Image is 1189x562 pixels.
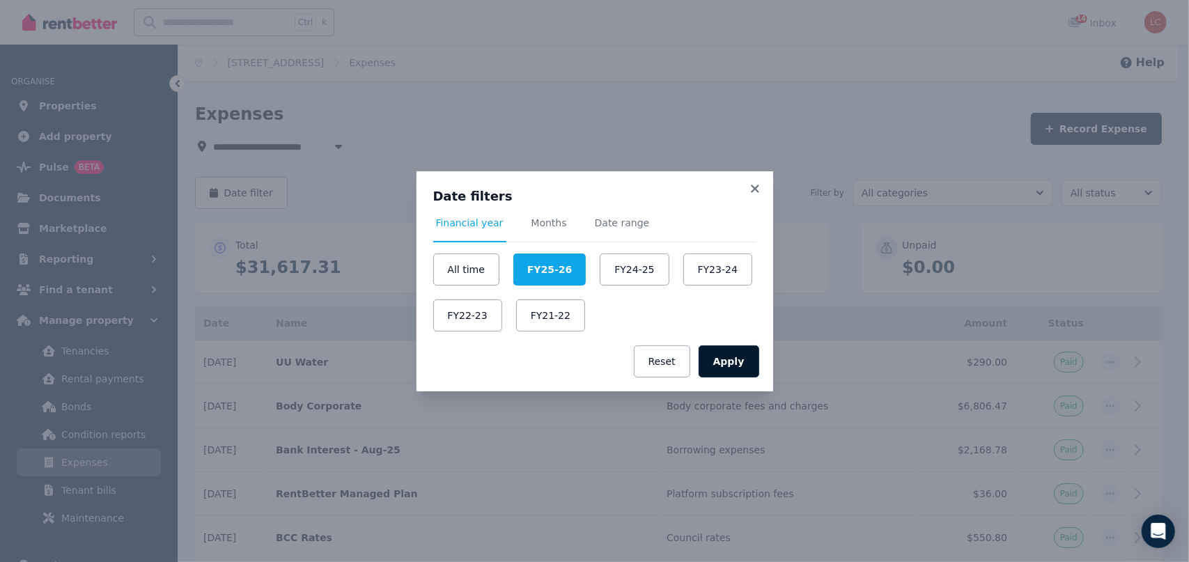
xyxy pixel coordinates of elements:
[531,216,567,230] span: Months
[595,216,650,230] span: Date range
[634,345,690,377] button: Reset
[436,216,504,230] span: Financial year
[433,253,499,286] button: All time
[433,188,756,205] h3: Date filters
[516,299,585,331] button: FY21-22
[600,253,669,286] button: FY24-25
[699,345,759,377] button: Apply
[683,253,752,286] button: FY23-24
[433,299,502,331] button: FY22-23
[513,253,586,286] button: FY25-26
[1142,515,1175,548] div: Open Intercom Messenger
[433,216,756,242] nav: Tabs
